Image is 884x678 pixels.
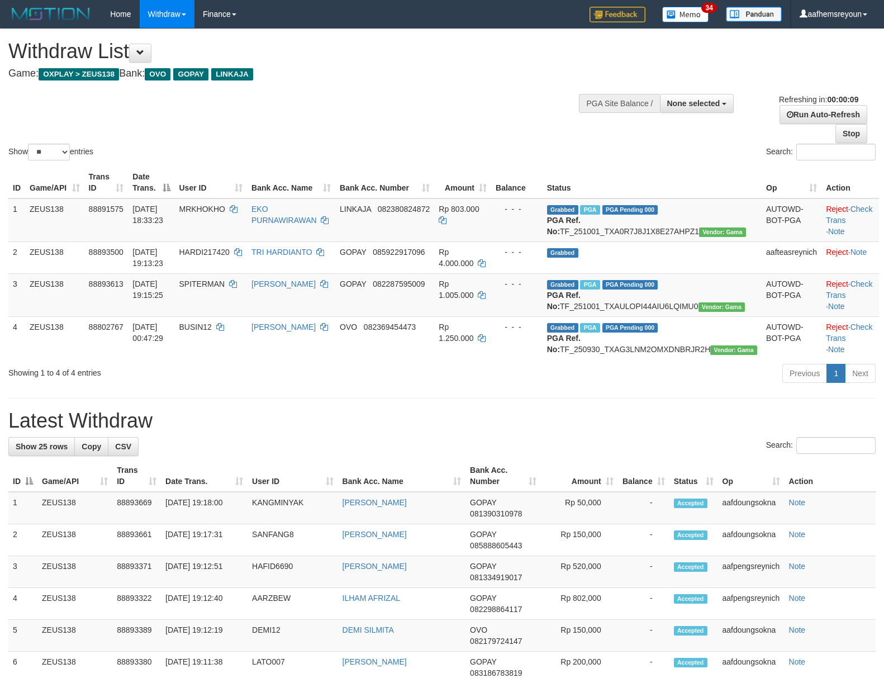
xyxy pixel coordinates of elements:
[145,68,170,80] span: OVO
[762,316,821,359] td: AUTOWD-BOT-PGA
[89,323,123,331] span: 88802767
[161,524,248,556] td: [DATE] 19:17:31
[434,167,491,198] th: Amount: activate to sort column ascending
[179,248,230,257] span: HARDI217420
[496,246,538,258] div: - - -
[674,626,707,636] span: Accepted
[108,437,139,456] a: CSV
[789,594,806,603] a: Note
[82,442,101,451] span: Copy
[845,364,876,383] a: Next
[541,524,617,556] td: Rp 150,000
[669,460,718,492] th: Status: activate to sort column ascending
[618,588,669,620] td: -
[161,588,248,620] td: [DATE] 19:12:40
[547,291,581,311] b: PGA Ref. No:
[8,6,93,22] img: MOTION_logo.png
[8,492,37,524] td: 1
[547,216,581,236] b: PGA Ref. No:
[674,530,707,540] span: Accepted
[74,437,108,456] a: Copy
[132,205,163,225] span: [DATE] 18:33:23
[161,492,248,524] td: [DATE] 19:18:00
[373,279,425,288] span: Copy 082287595009 to clipboard
[112,524,161,556] td: 88893661
[789,562,806,571] a: Note
[796,437,876,454] input: Search:
[660,94,734,113] button: None selected
[618,492,669,524] td: -
[618,620,669,652] td: -
[821,273,879,316] td: · ·
[826,279,872,300] a: Check Trans
[364,323,416,331] span: Copy 082369454473 to clipboard
[89,248,123,257] span: 88893500
[821,167,879,198] th: Action
[543,316,762,359] td: TF_250930_TXAG3LNM2OMXDNBRJR2H
[112,620,161,652] td: 88893389
[112,556,161,588] td: 88893371
[579,94,659,113] div: PGA Site Balance /
[161,620,248,652] td: [DATE] 19:12:19
[247,167,335,198] th: Bank Acc. Name: activate to sort column ascending
[132,248,163,268] span: [DATE] 19:13:23
[541,588,617,620] td: Rp 802,000
[8,316,25,359] td: 4
[491,167,543,198] th: Balance
[175,167,248,198] th: User ID: activate to sort column ascending
[789,625,806,634] a: Note
[340,279,366,288] span: GOPAY
[762,198,821,242] td: AUTOWD-BOT-PGA
[39,68,119,80] span: OXPLAY > ZEUS138
[251,248,312,257] a: TRI HARDIANTO
[674,594,707,604] span: Accepted
[132,279,163,300] span: [DATE] 19:15:25
[762,273,821,316] td: AUTOWD-BOT-PGA
[8,437,75,456] a: Show 25 rows
[8,167,25,198] th: ID
[826,279,848,288] a: Reject
[338,460,466,492] th: Bank Acc. Name: activate to sort column ascending
[828,227,845,236] a: Note
[718,620,785,652] td: aafdoungsokna
[343,498,407,507] a: [PERSON_NAME]
[826,248,848,257] a: Reject
[826,364,845,383] a: 1
[718,588,785,620] td: aafpengsreynich
[699,227,746,237] span: Vendor URL: https://trx31.1velocity.biz
[173,68,208,80] span: GOPAY
[8,460,37,492] th: ID: activate to sort column descending
[766,144,876,160] label: Search:
[602,323,658,333] span: PGA Pending
[821,198,879,242] td: · ·
[25,241,84,273] td: ZEUS138
[789,498,806,507] a: Note
[496,321,538,333] div: - - -
[8,40,578,63] h1: Withdraw List
[16,442,68,451] span: Show 25 rows
[602,280,658,290] span: PGA Pending
[251,205,317,225] a: EKO PURNAWIRAWAN
[827,95,858,104] strong: 00:00:09
[701,3,716,13] span: 34
[470,562,496,571] span: GOPAY
[780,105,867,124] a: Run Auto-Refresh
[470,594,496,603] span: GOPAY
[37,556,112,588] td: ZEUS138
[796,144,876,160] input: Search:
[547,248,578,258] span: Grabbed
[470,605,522,614] span: Copy 082298864117 to clipboard
[826,323,848,331] a: Reject
[698,302,745,312] span: Vendor URL: https://trx31.1velocity.biz
[8,620,37,652] td: 5
[762,241,821,273] td: aafteasreynich
[128,167,174,198] th: Date Trans.: activate to sort column descending
[618,556,669,588] td: -
[112,492,161,524] td: 88893669
[547,334,581,354] b: PGA Ref. No:
[850,248,867,257] a: Note
[826,205,872,225] a: Check Trans
[343,657,407,666] a: [PERSON_NAME]
[789,657,806,666] a: Note
[547,323,578,333] span: Grabbed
